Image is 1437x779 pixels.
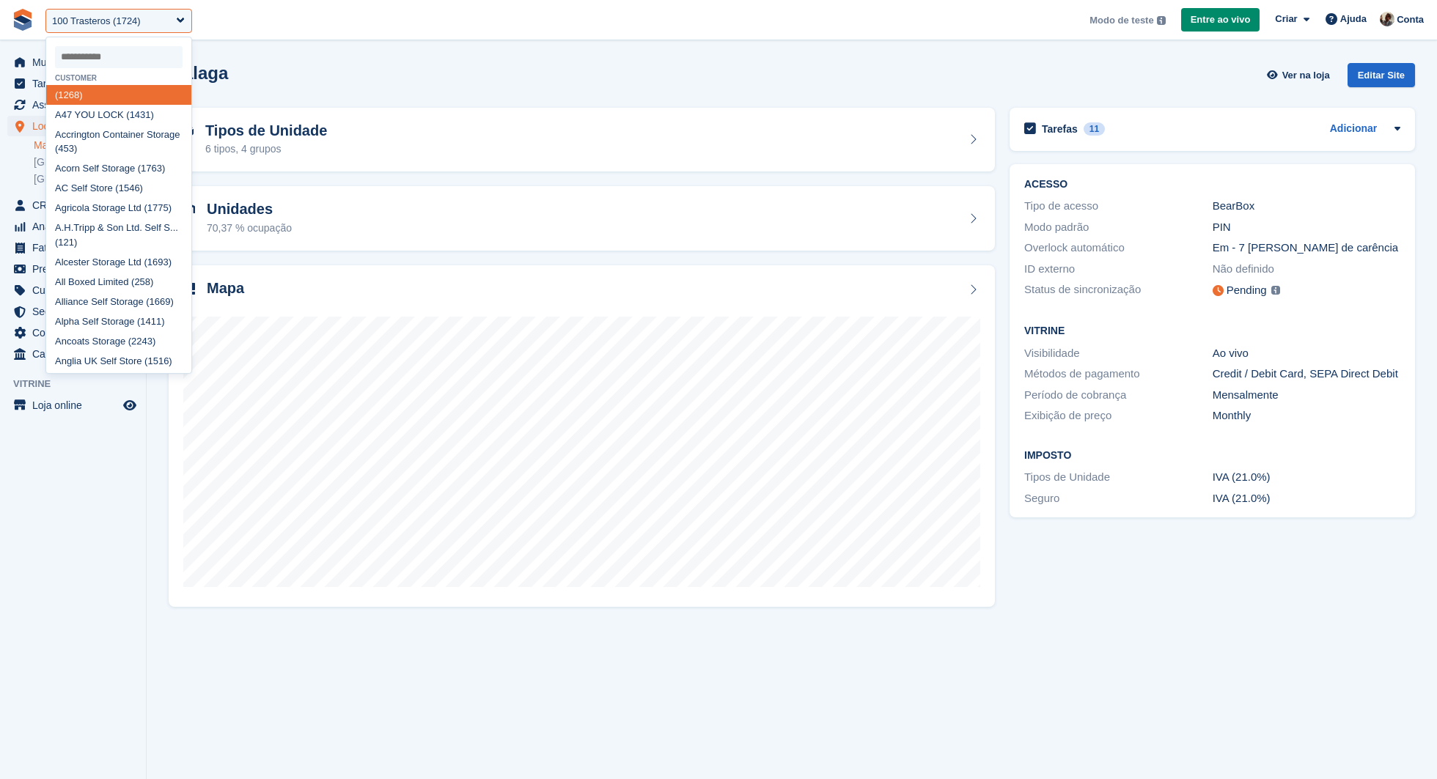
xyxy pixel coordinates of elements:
[1089,13,1153,28] span: Modo de teste
[7,395,139,416] a: menu
[205,141,327,157] div: 6 tipos, 4 grupos
[169,265,995,608] a: Mapa
[1084,122,1105,136] div: 11
[32,95,120,115] span: Assinaturas
[1213,490,1401,507] div: IVA (21.0%)
[7,95,139,115] a: menu
[32,52,120,73] span: Mudança de Casa
[1024,387,1213,404] div: Período de cobrança
[1213,240,1401,256] div: Em - 7 [PERSON_NAME] de carência
[1157,16,1166,25] img: icon-info-grey-7440780725fd019a000dd9b08b2336e03edf1995a4989e88bcd33f0948082b44.svg
[34,172,139,186] a: [GEOGRAPHIC_DATA]
[46,74,191,82] div: Customer
[7,195,139,215] a: menu
[46,179,191,199] div: AC Self Store (1546)
[46,311,191,331] div: Alpha Self Storage (1411)
[46,199,191,218] div: Agricola Storage Ltd (1775)
[1024,407,1213,424] div: Exibição de preço
[32,237,120,258] span: Faturas
[34,139,139,152] a: Malaga
[7,344,139,364] a: menu
[7,322,139,343] a: menu
[13,377,146,391] span: Vitrine
[169,186,995,251] a: Unidades 70,37 % ocupação
[1024,469,1213,486] div: Tipos de Unidade
[1024,450,1400,462] h2: Imposto
[207,221,292,236] div: 70,37 % ocupação
[46,252,191,272] div: Alcester Storage Ltd (1693)
[1213,366,1401,383] div: Credit / Debit Card, SEPA Direct Debit
[1213,198,1401,215] div: BearBox
[1380,12,1394,26] img: Patrick Blanc
[46,125,191,159] div: Accrington Container Storage (453)
[46,351,191,371] div: Anglia UK Self Store (1516)
[1024,219,1213,236] div: Modo padrão
[32,73,120,94] span: Tarefas
[7,259,139,279] a: menu
[1213,345,1401,362] div: Ao vivo
[121,396,139,414] a: Loja de pré-visualização
[1330,121,1378,138] a: Adicionar
[32,216,120,237] span: Análise
[46,105,191,125] div: A47 YOU LOCK (1431)
[7,237,139,258] a: menu
[7,116,139,136] a: menu
[1024,281,1213,300] div: Status de sincronização
[7,301,139,322] a: menu
[1024,261,1213,278] div: ID externo
[1265,63,1335,87] a: Ver na loja
[32,301,120,322] span: Seguro
[32,259,120,279] span: Preços
[32,395,120,416] span: Loja online
[7,280,139,300] a: menu
[46,272,191,292] div: All Boxed Limited (258)
[1213,387,1401,404] div: Mensalmente
[46,159,191,179] div: Acorn Self Storage (1763)
[1024,325,1400,337] h2: Vitrine
[34,155,139,169] a: [GEOGRAPHIC_DATA]
[1181,8,1260,32] a: Entre ao vivo
[1024,240,1213,256] div: Overlock automático
[1042,122,1078,136] h2: Tarefas
[1024,179,1400,191] h2: ACESSO
[32,280,120,300] span: Cupons
[1024,366,1213,383] div: Métodos de pagamento
[1213,219,1401,236] div: PIN
[1227,282,1267,299] div: Pending
[46,292,191,311] div: Alliance Self Storage (1669)
[46,331,191,351] div: Ancoats Storage (2243)
[1024,198,1213,215] div: Tipo de acesso
[1348,63,1415,87] div: Editar Site
[1213,469,1401,486] div: IVA (21.0%)
[1397,12,1424,27] span: Conta
[46,85,191,105] div: (1268)
[1271,286,1280,295] img: icon-info-grey-7440780725fd019a000dd9b08b2336e03edf1995a4989e88bcd33f0948082b44.svg
[1191,12,1251,27] span: Entre ao vivo
[32,116,120,136] span: Localizações
[32,195,120,215] span: CRM
[1340,12,1367,26] span: Ajuda
[207,280,244,297] h2: Mapa
[1213,261,1401,278] div: Não definido
[169,108,995,172] a: Tipos de Unidade 6 tipos, 4 grupos
[7,73,139,94] a: menu
[12,9,34,31] img: stora-icon-8386f47178a22dfd0bd8f6a31ec36ba5ce8667c1dd55bd0f319d3a0aa187defe.svg
[1024,490,1213,507] div: Seguro
[32,322,120,343] span: Configurações
[1282,68,1330,83] span: Ver na loja
[46,218,191,253] div: A.H.Tripp & Son Ltd. Self S... (121)
[207,201,292,218] h2: Unidades
[32,344,120,364] span: Capital
[1024,345,1213,362] div: Visibilidade
[7,216,139,237] a: menu
[205,122,327,139] h2: Tipos de Unidade
[1275,12,1297,26] span: Criar
[1348,63,1415,93] a: Editar Site
[169,63,228,83] h2: Malaga
[52,14,141,29] div: 100 Trasteros (1724)
[1213,407,1401,424] div: Monthly
[7,52,139,73] a: menu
